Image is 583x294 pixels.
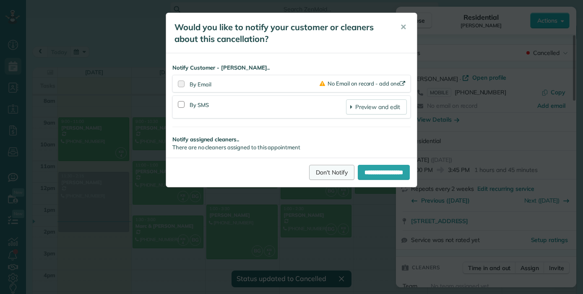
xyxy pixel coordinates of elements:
[400,22,406,32] span: ✕
[172,64,411,72] strong: Notify Customer - [PERSON_NAME]..
[346,99,407,114] a: Preview and edit
[172,144,300,151] span: There are no cleaners assigned to this appointment
[190,99,346,114] div: By SMS
[309,165,354,180] a: Don't Notify
[172,135,411,143] strong: Notify assigned cleaners..
[190,81,320,88] div: By Email
[174,21,388,45] h5: Would you like to notify your customer or cleaners about this cancellation?
[320,80,407,87] a: No Email on record - add one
